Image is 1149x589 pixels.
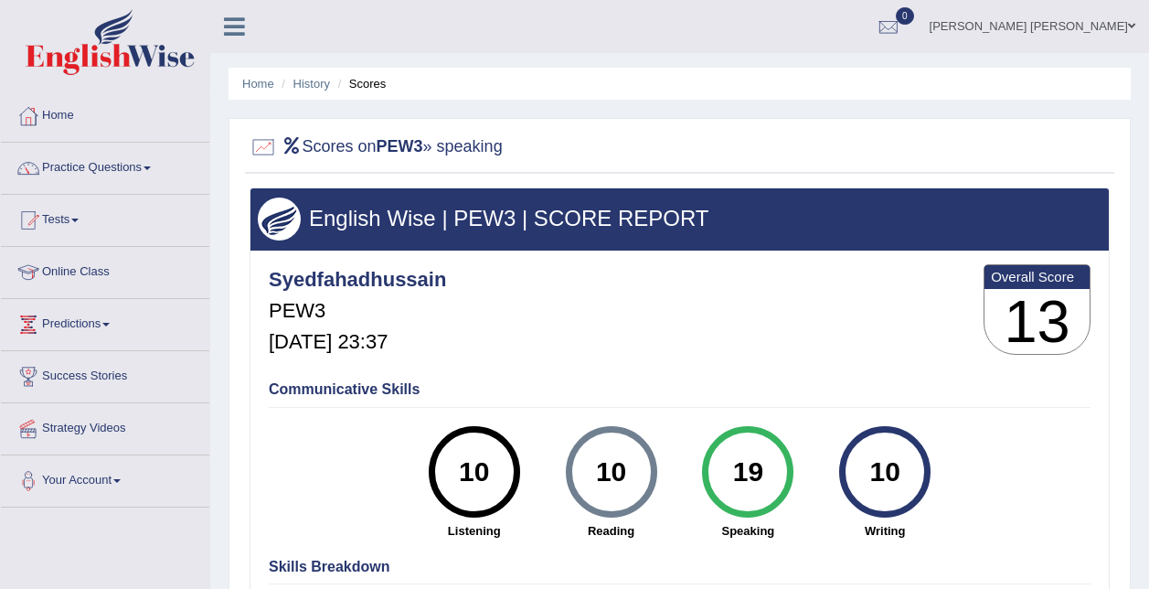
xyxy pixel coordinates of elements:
[334,75,387,92] li: Scores
[825,522,944,540] strong: Writing
[1,351,209,397] a: Success Stories
[578,434,644,510] div: 10
[269,300,446,322] h5: PEW3
[250,134,503,161] h2: Scores on » speaking
[269,269,446,291] h4: Syedfahadhussain
[415,522,534,540] strong: Listening
[552,522,671,540] strong: Reading
[715,434,782,510] div: 19
[852,434,919,510] div: 10
[269,381,1090,398] h4: Communicative Skills
[441,434,507,510] div: 10
[1,455,209,501] a: Your Account
[896,7,914,25] span: 0
[984,289,1090,355] h3: 13
[1,143,209,188] a: Practice Questions
[258,207,1101,230] h3: English Wise | PEW3 | SCORE REPORT
[269,331,446,353] h5: [DATE] 23:37
[258,198,301,241] img: wings.png
[991,269,1083,284] b: Overall Score
[269,559,1090,575] h4: Skills Breakdown
[377,137,423,155] b: PEW3
[1,403,209,449] a: Strategy Videos
[1,195,209,241] a: Tests
[1,91,209,136] a: Home
[688,522,807,540] strong: Speaking
[242,77,274,91] a: Home
[1,299,209,345] a: Predictions
[293,77,330,91] a: History
[1,247,209,293] a: Online Class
